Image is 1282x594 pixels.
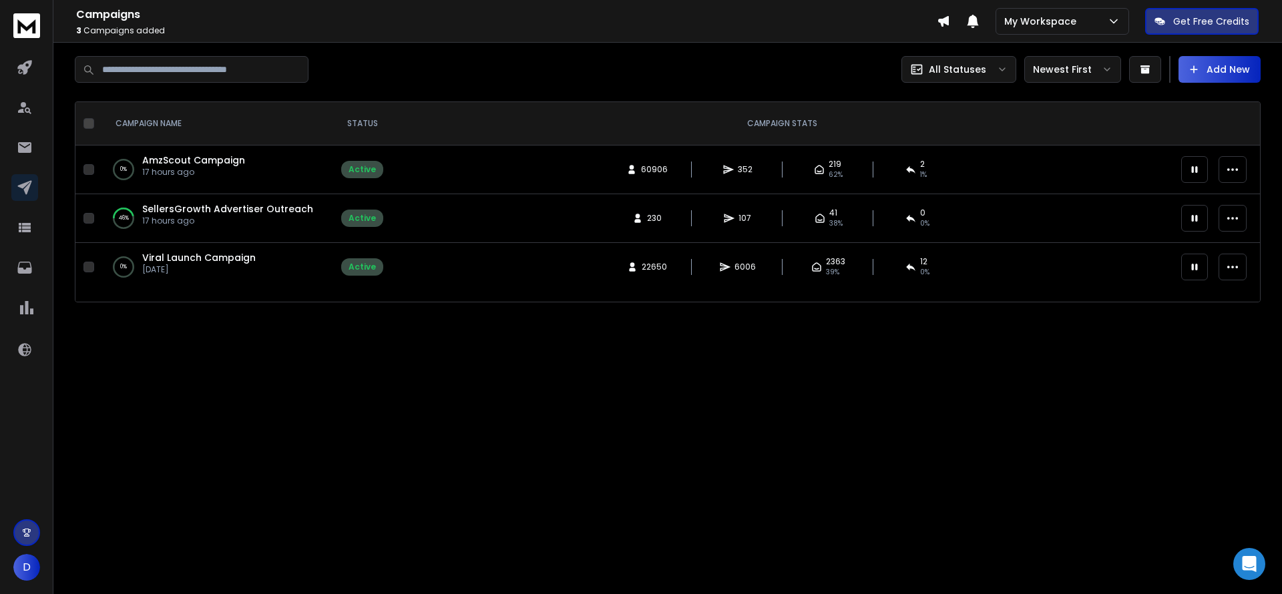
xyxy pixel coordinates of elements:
[99,194,333,243] td: 46%SellersGrowth Advertiser Outreach17 hours ago
[99,102,333,145] th: CAMPAIGN NAME
[829,208,837,218] span: 41
[142,264,256,275] p: [DATE]
[76,25,937,36] p: Campaigns added
[734,262,756,272] span: 6006
[738,213,752,224] span: 107
[349,213,376,224] div: Active
[13,554,40,581] button: D
[1233,548,1265,580] div: Open Intercom Messenger
[920,256,927,267] span: 12
[142,202,313,216] a: SellersGrowth Advertiser Outreach
[1004,15,1082,28] p: My Workspace
[826,256,845,267] span: 2363
[829,159,841,170] span: 219
[120,163,127,176] p: 0 %
[641,164,668,175] span: 60906
[642,262,667,272] span: 22650
[120,260,127,274] p: 0 %
[920,159,925,170] span: 2
[99,243,333,292] td: 0%Viral Launch Campaign[DATE]
[1179,56,1261,83] button: Add New
[920,208,925,218] span: 0
[99,145,333,194] td: 0%AmzScout Campaign17 hours ago
[1173,15,1249,28] p: Get Free Credits
[920,218,929,229] span: 0 %
[738,164,753,175] span: 352
[647,213,662,224] span: 230
[119,212,129,225] p: 46 %
[349,262,376,272] div: Active
[1024,56,1121,83] button: Newest First
[76,7,937,23] h1: Campaigns
[920,267,929,278] span: 0 %
[76,25,81,36] span: 3
[829,170,843,180] span: 62 %
[929,63,986,76] p: All Statuses
[142,216,313,226] p: 17 hours ago
[391,102,1173,145] th: CAMPAIGN STATS
[920,170,927,180] span: 1 %
[142,251,256,264] a: Viral Launch Campaign
[829,218,843,229] span: 38 %
[349,164,376,175] div: Active
[1145,8,1259,35] button: Get Free Credits
[13,13,40,38] img: logo
[142,167,245,178] p: 17 hours ago
[826,267,839,278] span: 39 %
[333,102,391,145] th: STATUS
[142,154,245,167] a: AmzScout Campaign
